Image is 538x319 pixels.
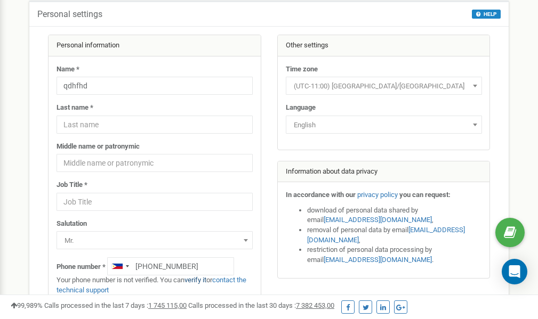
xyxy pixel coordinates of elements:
[357,191,398,199] a: privacy policy
[278,35,490,56] div: Other settings
[307,225,482,245] li: removal of personal data by email ,
[57,180,87,190] label: Job Title *
[399,191,451,199] strong: you can request:
[57,64,79,75] label: Name *
[307,245,482,265] li: restriction of personal data processing by email .
[60,233,249,248] span: Mr.
[286,77,482,95] span: (UTC-11:00) Pacific/Midway
[184,276,206,284] a: verify it
[57,231,253,249] span: Mr.
[57,219,87,229] label: Salutation
[57,262,106,272] label: Phone number *
[286,116,482,134] span: English
[57,276,246,294] a: contact the technical support
[148,301,187,309] u: 1 745 115,00
[44,301,187,309] span: Calls processed in the last 7 days :
[57,154,253,172] input: Middle name or patronymic
[290,79,478,94] span: (UTC-11:00) Pacific/Midway
[286,64,318,75] label: Time zone
[296,301,334,309] u: 7 382 453,00
[290,118,478,133] span: English
[502,259,527,284] div: Open Intercom Messenger
[307,226,465,244] a: [EMAIL_ADDRESS][DOMAIN_NAME]
[324,256,432,264] a: [EMAIL_ADDRESS][DOMAIN_NAME]
[324,216,432,224] a: [EMAIL_ADDRESS][DOMAIN_NAME]
[57,142,140,152] label: Middle name or patronymic
[57,193,253,211] input: Job Title
[108,258,132,275] div: Telephone country code
[286,103,316,113] label: Language
[11,301,43,309] span: 99,989%
[472,10,501,19] button: HELP
[107,257,234,275] input: +1-800-555-55-55
[57,103,93,113] label: Last name *
[49,35,261,56] div: Personal information
[57,116,253,134] input: Last name
[278,161,490,183] div: Information about data privacy
[37,10,102,19] h5: Personal settings
[307,206,482,225] li: download of personal data shared by email ,
[286,191,356,199] strong: In accordance with our
[57,77,253,95] input: Name
[188,301,334,309] span: Calls processed in the last 30 days :
[57,275,253,295] p: Your phone number is not verified. You can or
